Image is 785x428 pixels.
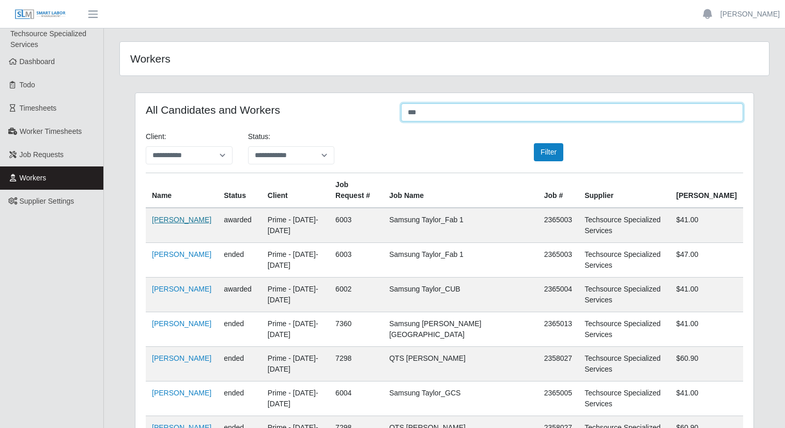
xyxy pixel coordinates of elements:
td: Techsource Specialized Services [578,347,670,381]
span: Worker Timesheets [20,127,82,135]
td: Samsung Taylor_CUB [383,278,537,312]
td: Samsung Taylor_Fab 1 [383,243,537,278]
a: [PERSON_NAME] [152,354,211,362]
td: 2365003 [538,243,579,278]
th: Client [261,173,329,208]
td: Prime - [DATE]-[DATE] [261,208,329,243]
span: Todo [20,81,35,89]
td: awarded [218,208,261,243]
span: Supplier Settings [20,197,74,205]
button: Filter [534,143,563,161]
span: Workers [20,174,47,182]
td: $41.00 [670,278,743,312]
span: Job Requests [20,150,64,159]
td: 6003 [329,208,383,243]
td: Prime - [DATE]-[DATE] [261,347,329,381]
td: $41.00 [670,208,743,243]
label: Status: [248,131,271,142]
td: ended [218,243,261,278]
td: 6004 [329,381,383,416]
td: Prime - [DATE]-[DATE] [261,243,329,278]
td: 7360 [329,312,383,347]
td: 7298 [329,347,383,381]
th: Job # [538,173,579,208]
td: Prime - [DATE]-[DATE] [261,381,329,416]
td: Prime - [DATE]-[DATE] [261,278,329,312]
a: [PERSON_NAME] [720,9,780,20]
td: Techsource Specialized Services [578,278,670,312]
h4: Workers [130,52,383,65]
td: $41.00 [670,381,743,416]
td: 2365005 [538,381,579,416]
th: Supplier [578,173,670,208]
a: [PERSON_NAME] [152,250,211,258]
th: Job Name [383,173,537,208]
td: Techsource Specialized Services [578,381,670,416]
td: Techsource Specialized Services [578,243,670,278]
th: [PERSON_NAME] [670,173,743,208]
td: ended [218,347,261,381]
td: Techsource Specialized Services [578,312,670,347]
a: [PERSON_NAME] [152,285,211,293]
a: [PERSON_NAME] [152,319,211,328]
td: QTS [PERSON_NAME] [383,347,537,381]
img: SLM Logo [14,9,66,20]
td: 2358027 [538,347,579,381]
th: Job Request # [329,173,383,208]
td: 2365003 [538,208,579,243]
label: Client: [146,131,166,142]
td: $47.00 [670,243,743,278]
td: ended [218,312,261,347]
td: 2365004 [538,278,579,312]
td: ended [218,381,261,416]
td: Samsung Taylor_Fab 1 [383,208,537,243]
td: Samsung [PERSON_NAME][GEOGRAPHIC_DATA] [383,312,537,347]
td: 6002 [329,278,383,312]
a: [PERSON_NAME] [152,389,211,397]
span: Techsource Specialized Services [10,29,86,49]
h4: All Candidates and Workers [146,103,386,116]
td: 2365013 [538,312,579,347]
span: Timesheets [20,104,57,112]
td: 6003 [329,243,383,278]
td: Samsung Taylor_GCS [383,381,537,416]
td: $41.00 [670,312,743,347]
a: [PERSON_NAME] [152,216,211,224]
td: Techsource Specialized Services [578,208,670,243]
td: $60.90 [670,347,743,381]
th: Status [218,173,261,208]
th: Name [146,173,218,208]
span: Dashboard [20,57,55,66]
td: awarded [218,278,261,312]
td: Prime - [DATE]-[DATE] [261,312,329,347]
